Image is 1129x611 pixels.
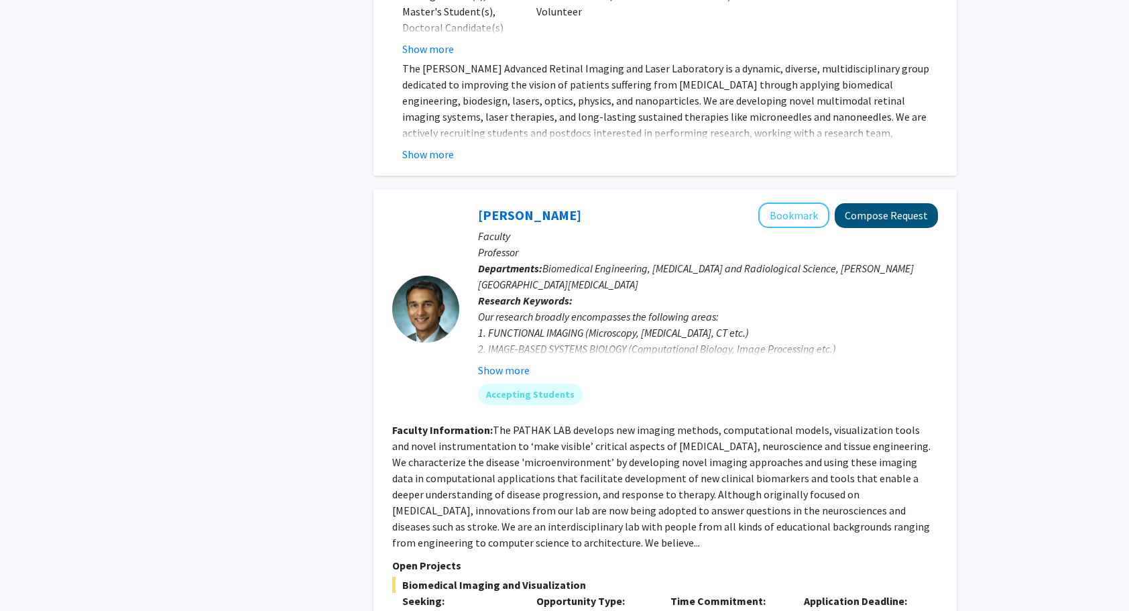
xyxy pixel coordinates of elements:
[835,203,938,228] button: Compose Request to Arvind Pathak
[392,557,938,573] p: Open Projects
[478,262,914,291] span: Biomedical Engineering, [MEDICAL_DATA] and Radiological Science, [PERSON_NAME][GEOGRAPHIC_DATA][M...
[392,577,938,593] span: Biomedical Imaging and Visualization
[402,41,454,57] button: Show more
[478,309,938,389] div: Our research broadly encompasses the following areas: 1. FUNCTIONAL IMAGING (Microscopy, [MEDICAL...
[478,262,542,275] b: Departments:
[402,593,516,609] p: Seeking:
[392,423,493,437] b: Faculty Information:
[402,146,454,162] button: Show more
[402,60,938,189] p: The [PERSON_NAME] Advanced Retinal Imaging and Laser Laboratory is a dynamic, diverse, multidisci...
[10,551,57,601] iframe: Chat
[478,244,938,260] p: Professor
[478,362,530,378] button: Show more
[392,423,931,549] fg-read-more: The PATHAK LAB develops new imaging methods, computational models, visualization tools and novel ...
[478,384,583,405] mat-chip: Accepting Students
[478,228,938,244] p: Faculty
[758,203,829,228] button: Add Arvind Pathak to Bookmarks
[536,593,650,609] p: Opportunity Type:
[804,593,918,609] p: Application Deadline:
[670,593,784,609] p: Time Commitment:
[478,294,573,307] b: Research Keywords:
[478,207,581,223] a: [PERSON_NAME]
